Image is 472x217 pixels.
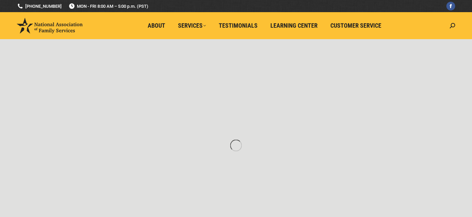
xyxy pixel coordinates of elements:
[326,19,386,32] a: Customer Service
[266,19,322,32] a: Learning Center
[148,22,165,29] span: About
[17,3,62,9] a: [PHONE_NUMBER]
[143,19,170,32] a: About
[17,18,83,33] img: National Association of Family Services
[446,2,455,10] a: Facebook page opens in new window
[214,19,262,32] a: Testimonials
[270,22,318,29] span: Learning Center
[178,22,206,29] span: Services
[68,3,148,9] span: MON - FRI 8:00 AM – 5:00 p.m. (PST)
[219,22,258,29] span: Testimonials
[330,22,381,29] span: Customer Service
